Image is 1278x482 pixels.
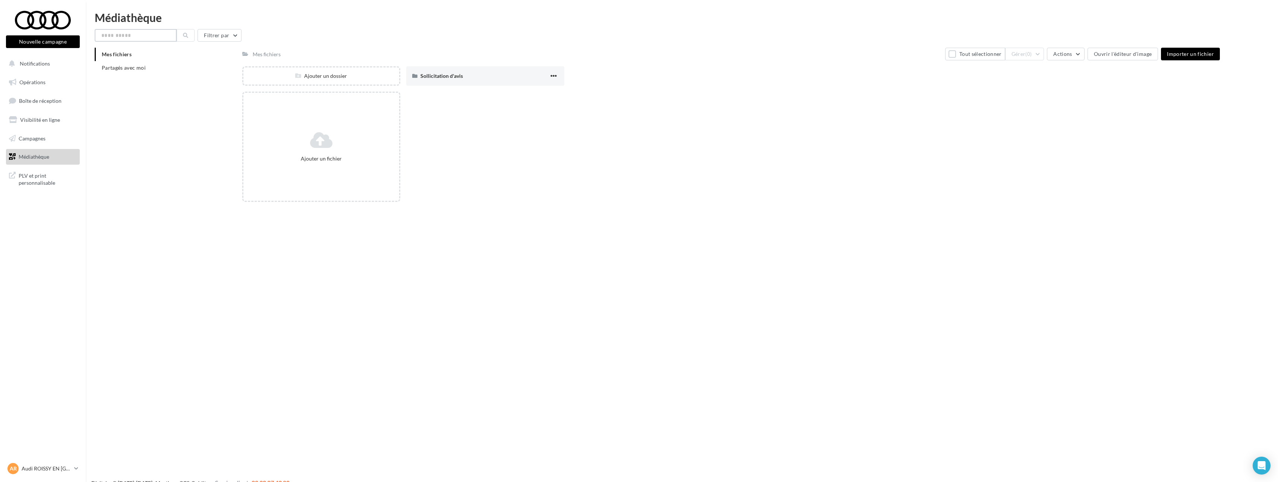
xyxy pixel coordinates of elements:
a: AR Audi ROISSY EN [GEOGRAPHIC_DATA] [6,462,80,476]
span: Partagés avec moi [102,64,146,71]
button: Tout sélectionner [945,48,1005,60]
div: Open Intercom Messenger [1253,457,1271,475]
span: Mes fichiers [102,51,132,57]
button: Notifications [4,56,78,72]
button: Actions [1047,48,1084,60]
span: Actions [1053,51,1072,57]
a: PLV et print personnalisable [4,168,81,190]
span: Visibilité en ligne [20,117,60,123]
button: Ouvrir l'éditeur d'image [1088,48,1158,60]
span: Sollicitation d'avis [420,73,463,79]
span: Campagnes [19,135,45,141]
div: Ajouter un fichier [246,155,396,162]
span: (0) [1025,51,1032,57]
a: Médiathèque [4,149,81,165]
span: Opérations [19,79,45,85]
span: Importer un fichier [1167,51,1214,57]
p: Audi ROISSY EN [GEOGRAPHIC_DATA] [22,465,71,472]
a: Opérations [4,74,81,90]
a: Campagnes [4,131,81,146]
button: Filtrer par [198,29,242,42]
span: PLV et print personnalisable [19,171,77,187]
button: Gérer(0) [1005,48,1044,60]
a: Boîte de réception [4,93,81,109]
div: Mes fichiers [253,51,281,58]
div: Ajouter un dossier [243,72,399,80]
button: Nouvelle campagne [6,35,80,48]
a: Visibilité en ligne [4,112,81,128]
span: AR [10,465,17,472]
span: Médiathèque [19,153,49,160]
button: Importer un fichier [1161,48,1220,60]
div: Médiathèque [95,12,1269,23]
span: Boîte de réception [19,98,61,104]
span: Notifications [20,60,50,67]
